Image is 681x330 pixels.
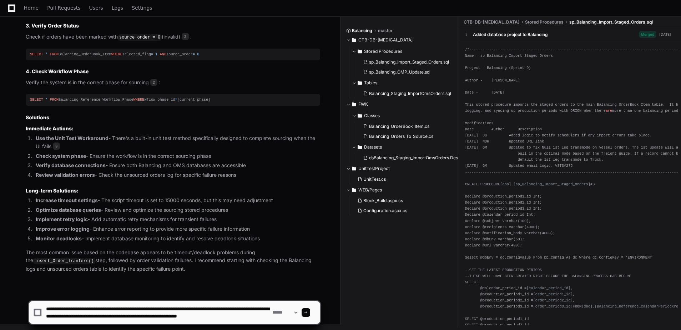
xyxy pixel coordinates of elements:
strong: Monitor deadlocks [36,235,82,241]
span: Classes [364,113,380,119]
button: Tables [352,77,455,89]
span: = [175,97,177,102]
strong: Verify database connections [36,162,106,168]
span: 1 [155,52,157,56]
span: 2 [182,33,189,40]
button: sp_Balancing_OMP_Update.sql [360,67,451,77]
li: - The script timeout is set to 15000 seconds, but this may need adjustment [34,196,320,205]
button: UnitTest.cs [355,174,448,184]
span: 3 [53,142,60,150]
span: WHERE [111,52,122,56]
span: Balancing_Orders_To_Source.cs [369,134,433,139]
button: Datasets [352,141,458,153]
span: Stored Procedures [364,49,402,54]
strong: Optimize database queries [36,207,101,213]
strong: 4. Check Workflow Phase [26,68,89,74]
strong: Solutions [26,114,49,120]
span: 0 [197,52,199,56]
span: Datasets [364,144,382,150]
button: CTB-DB-[MEDICAL_DATA] [346,34,453,46]
span: FWK [358,101,368,107]
span: dsBalancing_Staging_ImportOmsOrders.Designer.cs [369,155,474,161]
li: - Check the unsourced orders log for specific failure reasons [34,171,320,179]
span: Balancing_OrderBook_Item.cs [369,124,429,129]
span: Users [89,6,103,10]
strong: 3. Verify Order Status [26,22,79,29]
span: SELECT [30,52,43,56]
span: Merged [639,31,656,38]
span: FROM [50,97,59,102]
span: WEB/Pages [358,187,382,193]
li: - Enhance error reporting to provide more specific failure information [34,225,320,233]
strong: Check system phase [36,153,86,159]
button: Block_Build.aspx.cs [355,196,448,206]
span: Tables [364,80,377,86]
button: Classes [352,110,458,121]
div: Balancing_OrderBook_Item selected_flag source_order [30,51,316,57]
strong: Increase timeout settings [36,197,98,203]
span: master [378,28,393,34]
span: Home [24,6,39,10]
span: Configuration.aspx.cs [363,208,407,214]
p: The most common issue based on the codebase appears to be timeout/deadlock problems during the st... [26,249,320,273]
span: = [193,52,195,56]
span: Settings [132,6,152,10]
div: Added database project to Balancing [473,31,548,37]
strong: Implement retry logic [36,216,88,222]
span: Balancing [352,28,372,34]
span: CTB-DB-[MEDICAL_DATA] [358,37,413,43]
button: dsBalancing_Staging_ImportOmsOrders.Designer.cs [360,153,460,163]
svg: Directory [358,111,362,120]
span: SELECT [30,97,43,102]
svg: Directory [352,36,356,44]
span: [sp_Balancing_Import_Staged_Orders] [513,182,590,186]
strong: Use the Unit Test Workaround [36,135,109,141]
span: WHERE [133,97,145,102]
svg: Directory [352,186,356,194]
span: sp_Balancing_OMP_Update.sql [369,69,430,75]
code: Insert_Order_Tranfers() [33,258,95,264]
li: - Add automatic retry mechanisms for transient failures [34,215,320,224]
span: CTB-DB-[MEDICAL_DATA] [464,19,519,25]
button: UnitTestProject [346,163,453,174]
button: Balancing_Orders_To_Source.cs [360,131,454,141]
svg: Directory [352,164,356,173]
span: 2 [150,79,157,86]
button: Balancing_Staging_ImportOmsOrders.sql [360,89,451,99]
span: = [151,52,153,56]
span: [calendar_period_id] [526,286,570,290]
span: Block_Build.aspx.cs [363,198,403,204]
p: Check if orders have been marked with (invalid) : [26,33,320,41]
li: - Ensure both Balancing and OMS databases are accessible [34,161,320,170]
code: source_order = 0 [118,34,162,41]
svg: Directory [358,143,362,151]
span: Stored Procedures [525,19,564,25]
span: FROM [50,52,59,56]
button: Stored Procedures [352,46,455,57]
li: - Review and optimize the sourcing stored procedures [34,206,320,214]
button: sp_Balancing_Import_Staged_Orders.sql [360,57,451,67]
button: Balancing_OrderBook_Item.cs [360,121,454,131]
span: sp_Balancing_Import_Staged_Orders.sql [569,19,653,25]
strong: Immediate Actions: [26,125,74,131]
svg: Directory [358,47,362,56]
span: Logs [112,6,123,10]
p: Verify the system is in the correct phase for sourcing : [26,79,320,87]
span: AND [160,52,166,56]
li: - Implement database monitoring to identify and resolve deadlock situations [34,235,320,243]
span: are [606,109,612,113]
span: Balancing_Staging_ImportOmsOrders.sql [369,91,451,96]
li: - Ensure the workflow is in the correct sourcing phase [34,152,320,160]
li: - There's a built-in unit test method specifically designed to complete sourcing when the UI fails [34,134,320,151]
button: FWK [346,99,453,110]
span: UnitTestProject [358,166,390,171]
button: Configuration.aspx.cs [355,206,448,216]
span: sp_Balancing_Import_Staged_Orders.sql [369,59,449,65]
svg: Directory [352,100,356,109]
strong: Improve error logging [36,226,90,232]
div: [DATE] [659,32,671,37]
span: Pull Requests [47,6,80,10]
div: Balancing_Reference_Workflow_Phase wflow_phase_id [current_phase] [30,97,316,103]
span: [dbo] [500,182,511,186]
strong: Long-term Solutions: [26,187,79,194]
